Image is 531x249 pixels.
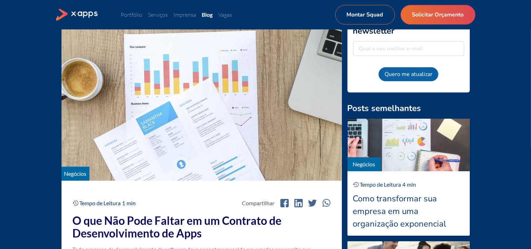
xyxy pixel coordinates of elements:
[353,192,464,230] div: Como transformar sua empresa em uma organização exponencial
[80,199,121,207] div: Tempo de Leitura
[401,5,475,25] a: Solicitar Orçamento
[353,17,464,36] h2: Inscreva-se em nossa newsletter
[335,5,395,25] a: Montar Squad
[353,41,464,56] input: Qual o seu melhor e-mail
[347,104,470,113] h2: Posts semelhantes
[202,11,213,18] a: Blog
[218,11,232,18] a: Vagas
[242,199,331,207] ul: Compartilhar
[360,180,401,189] div: Tempo de Leitura
[403,180,406,189] div: 4
[353,161,375,167] a: Negócios
[121,11,143,18] a: Portfólio
[73,214,331,240] h2: O que Não Pode Faltar em um Contrato de Desenvolvimento de Apps
[379,67,438,81] button: Quero me atualizar
[148,11,168,18] a: Serviços
[64,170,87,177] a: Negócios
[174,11,196,18] a: Imprensa
[407,180,416,189] div: min
[127,199,136,207] div: min
[122,199,125,207] div: 1
[347,171,470,236] a: Tempo de Leitura4minComo transformar sua empresa em uma organização exponencial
